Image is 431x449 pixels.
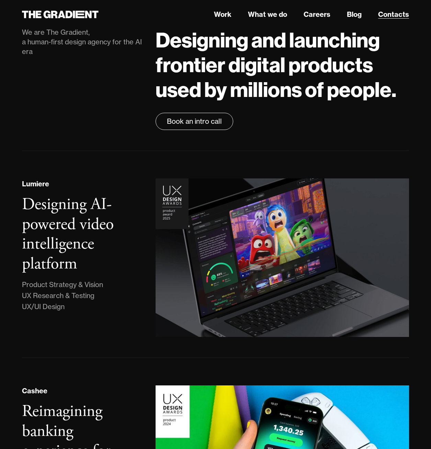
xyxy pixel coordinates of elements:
[214,9,231,20] a: Work
[22,279,103,312] div: Product Strategy & Vision UX Research & Testing UX/UI Design
[156,28,409,102] h1: Designing and launching frontier digital products used by millions of people.
[156,113,233,130] a: Book an intro call
[304,9,330,20] a: Careers
[378,9,409,20] a: Contacts
[22,179,49,189] div: Lumiere
[347,9,362,20] a: Blog
[22,194,114,274] h3: Designing AI-powered video intelligence platform
[22,28,142,56] div: We are The Gradient, a human-first design agency for the AI era
[248,9,287,20] a: What we do
[22,386,47,396] div: Cashee
[22,178,409,337] a: LumiereDesigning AI-powered video intelligence platformProduct Strategy & VisionUX Research & Tes...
